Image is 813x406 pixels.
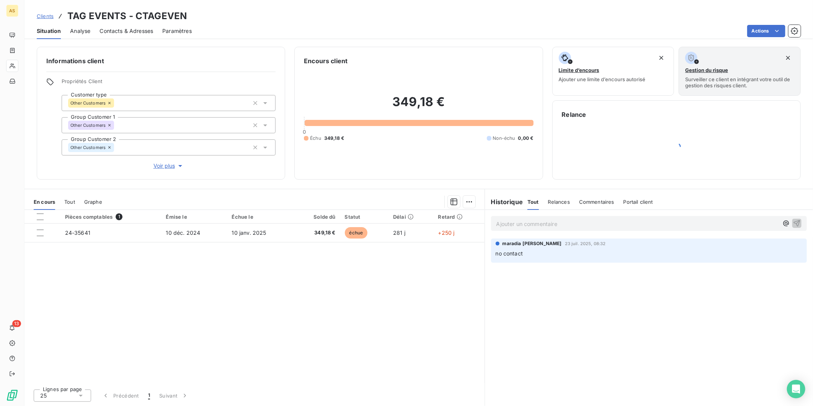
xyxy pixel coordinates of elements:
div: Délai [393,214,429,220]
h6: Informations client [46,56,276,65]
button: Précédent [97,388,144,404]
div: Open Intercom Messenger [787,380,805,398]
span: Other Customers [70,123,106,128]
img: Logo LeanPay [6,389,18,401]
span: 0,00 € [518,135,534,142]
span: Propriétés Client [62,78,276,89]
input: Ajouter une valeur [114,144,120,151]
button: Limite d’encoursAjouter une limite d’encours autorisé [552,47,674,96]
span: Tout [64,199,75,205]
input: Ajouter une valeur [114,122,120,129]
div: AS [6,5,18,17]
span: 25 [40,392,47,399]
span: Contacts & Adresses [100,27,153,35]
span: échue [345,227,368,239]
span: Relances [548,199,570,205]
span: Portail client [624,199,653,205]
h3: TAG EVENTS - CTAGEVEN [67,9,187,23]
span: Limite d’encours [559,67,599,73]
div: Solde dû [298,214,336,220]
span: Voir plus [153,162,184,170]
span: Paramètres [162,27,192,35]
span: Tout [527,199,539,205]
span: Non-échu [493,135,515,142]
button: Gestion du risqueSurveiller ce client en intégrant votre outil de gestion des risques client. [679,47,801,96]
span: 23 juil. 2025, 08:32 [565,241,606,246]
span: Échu [310,135,321,142]
h6: Historique [485,197,523,206]
span: 349,18 € [324,135,344,142]
a: Clients [37,12,54,20]
span: 349,18 € [298,229,336,237]
span: Analyse [70,27,90,35]
span: 10 janv. 2025 [232,229,266,236]
span: 24-35641 [65,229,90,236]
div: Statut [345,214,384,220]
button: Suivant [155,388,193,404]
div: Retard [438,214,480,220]
span: 1 [148,392,150,399]
span: 281 j [393,229,405,236]
div: Émise le [166,214,223,220]
div: Échue le [232,214,289,220]
span: 0 [303,129,306,135]
span: maradia [PERSON_NAME] [503,240,562,247]
span: Situation [37,27,61,35]
span: 10 déc. 2024 [166,229,201,236]
span: Gestion du risque [685,67,728,73]
span: Other Customers [70,145,106,150]
span: Other Customers [70,101,106,105]
button: Voir plus [62,162,276,170]
span: En cours [34,199,55,205]
span: +250 j [438,229,455,236]
span: 1 [116,213,122,220]
span: Graphe [84,199,102,205]
button: Actions [747,25,785,37]
button: 1 [144,388,155,404]
span: Ajouter une limite d’encours autorisé [559,76,646,82]
span: no contact [496,250,523,257]
span: Clients [37,13,54,19]
div: Pièces comptables [65,213,157,220]
span: Surveiller ce client en intégrant votre outil de gestion des risques client. [685,76,794,88]
h6: Relance [562,110,791,119]
span: 13 [12,320,21,327]
span: Commentaires [579,199,614,205]
h2: 349,18 € [304,94,533,117]
input: Ajouter une valeur [114,100,120,106]
h6: Encours client [304,56,348,65]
